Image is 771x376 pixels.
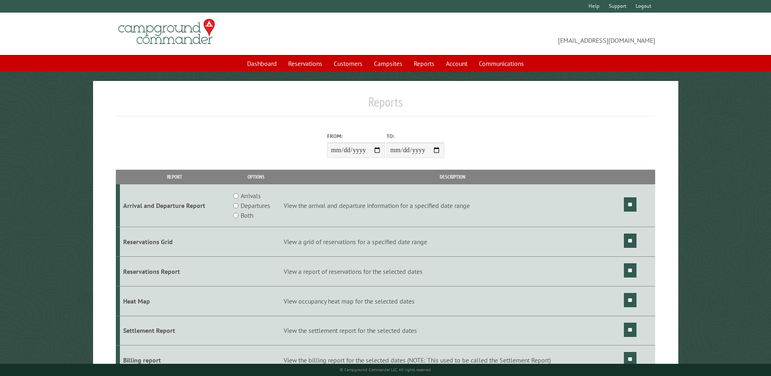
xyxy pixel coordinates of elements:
[340,367,432,372] small: © Campground Commander LLC. All rights reserved.
[120,227,229,257] td: Reservations Grid
[282,170,623,184] th: Description
[116,94,655,116] h1: Reports
[386,22,655,45] span: [EMAIL_ADDRESS][DOMAIN_NAME]
[474,56,529,71] a: Communications
[441,56,472,71] a: Account
[329,56,367,71] a: Customers
[120,170,229,184] th: Report
[387,132,444,140] label: To:
[282,256,623,286] td: View a report of reservations for the selected dates
[120,256,229,286] td: Reservations Report
[229,170,282,184] th: Options
[241,210,253,220] label: Both
[116,16,217,48] img: Campground Commander
[241,191,261,201] label: Arrivals
[282,227,623,257] td: View a grid of reservations for a specified date range
[409,56,439,71] a: Reports
[282,316,623,345] td: View the settlement report for the selected dates
[282,345,623,375] td: View the billing report for the selected dates (NOTE: This used to be called the Settlement Report)
[120,345,229,375] td: Billing report
[282,184,623,227] td: View the arrival and departure information for a specified date range
[120,316,229,345] td: Settlement Report
[120,184,229,227] td: Arrival and Departure Report
[241,201,270,210] label: Departures
[283,56,327,71] a: Reservations
[282,286,623,316] td: View occupancy heat map for the selected dates
[120,286,229,316] td: Heat Map
[242,56,282,71] a: Dashboard
[327,132,385,140] label: From:
[369,56,407,71] a: Campsites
